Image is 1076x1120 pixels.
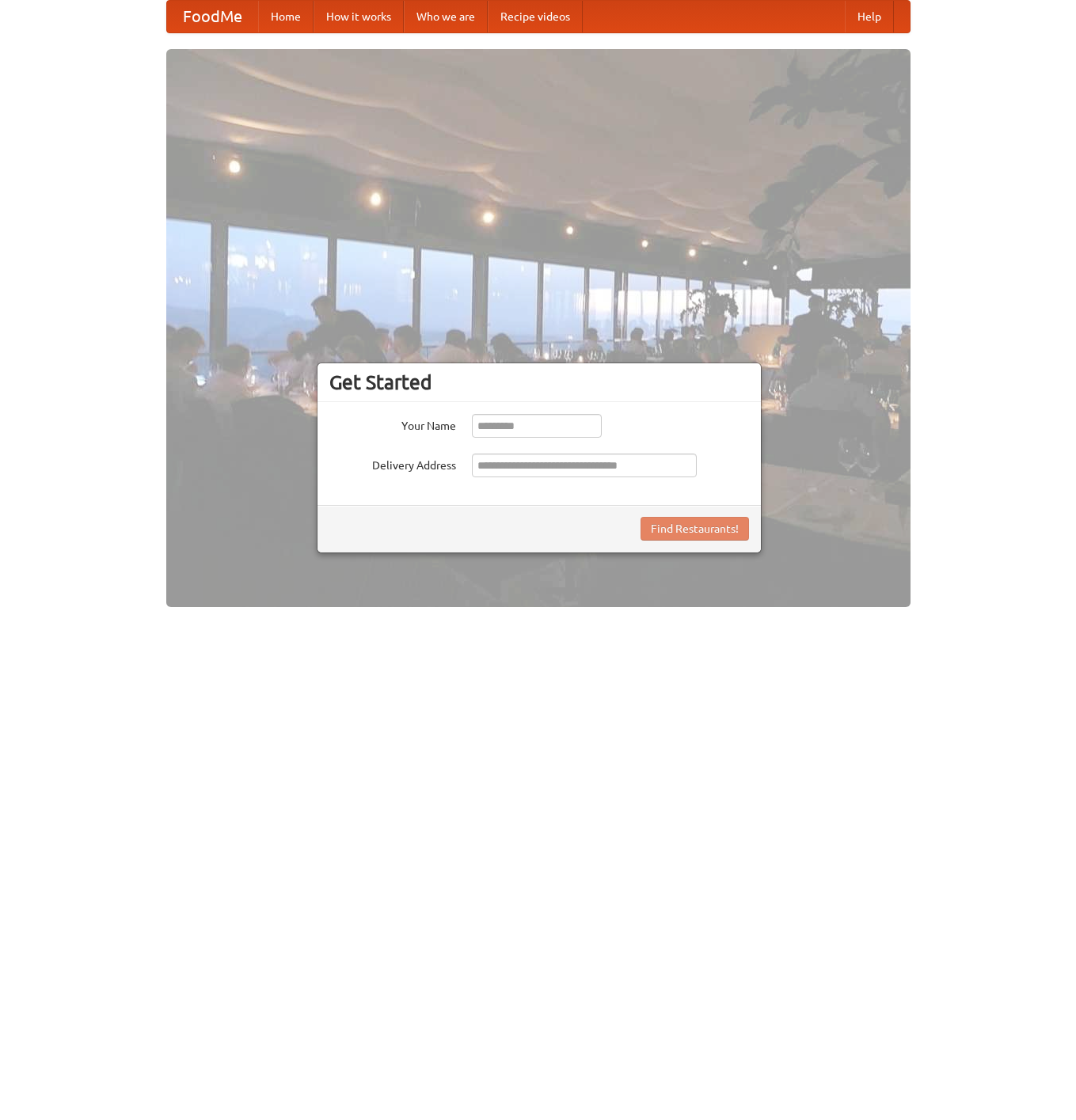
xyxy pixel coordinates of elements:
[404,1,488,32] a: Who we are
[329,414,456,434] label: Your Name
[258,1,314,32] a: Home
[314,1,404,32] a: How it works
[488,1,583,32] a: Recipe videos
[329,454,456,473] label: Delivery Address
[845,1,894,32] a: Help
[167,1,258,32] a: FoodMe
[329,370,749,394] h3: Get Started
[641,517,749,541] button: Find Restaurants!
